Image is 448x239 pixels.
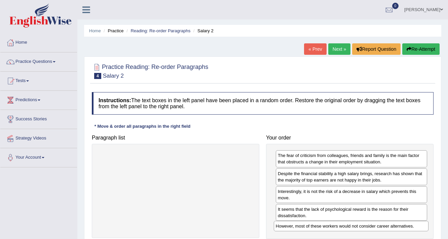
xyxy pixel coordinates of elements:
div: * Move & order all paragraphs in the right field [92,123,193,129]
div: However, most of these workers would not consider career alternatives. [274,221,429,231]
a: Success Stories [0,110,77,127]
small: Salary 2 [103,73,124,79]
a: « Prev [304,43,326,55]
b: Instructions: [99,97,131,103]
h4: Your order [266,135,434,141]
a: Home [89,28,101,33]
a: Your Account [0,148,77,165]
div: Despite the financial stability a high salary brings, research has shown that the majority of top... [276,168,427,185]
h2: Practice Reading: Re-order Paragraphs [92,62,208,79]
a: Home [0,33,77,50]
a: Strategy Videos [0,129,77,146]
h4: Paragraph list [92,135,259,141]
h4: The text boxes in the left panel have been placed in a random order. Restore the original order b... [92,92,434,115]
a: Reading: Re-order Paragraphs [130,28,190,33]
div: It seems that the lack of psychological reward is the reason for their dissatisfaction. [276,204,427,221]
span: 0 [392,3,399,9]
button: Report Question [352,43,401,55]
a: Predictions [0,91,77,108]
a: Practice Questions [0,52,77,69]
a: Tests [0,72,77,88]
div: The fear of criticism from colleagues, friends and family is the main factor that obstructs a cha... [276,150,427,167]
a: Next » [328,43,350,55]
div: Interestingly, it is not the risk of a decrease in salary which prevents this move. [276,186,427,203]
button: Re-Attempt [402,43,440,55]
span: 4 [94,73,101,79]
li: Practice [102,28,123,34]
li: Salary 2 [192,28,214,34]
